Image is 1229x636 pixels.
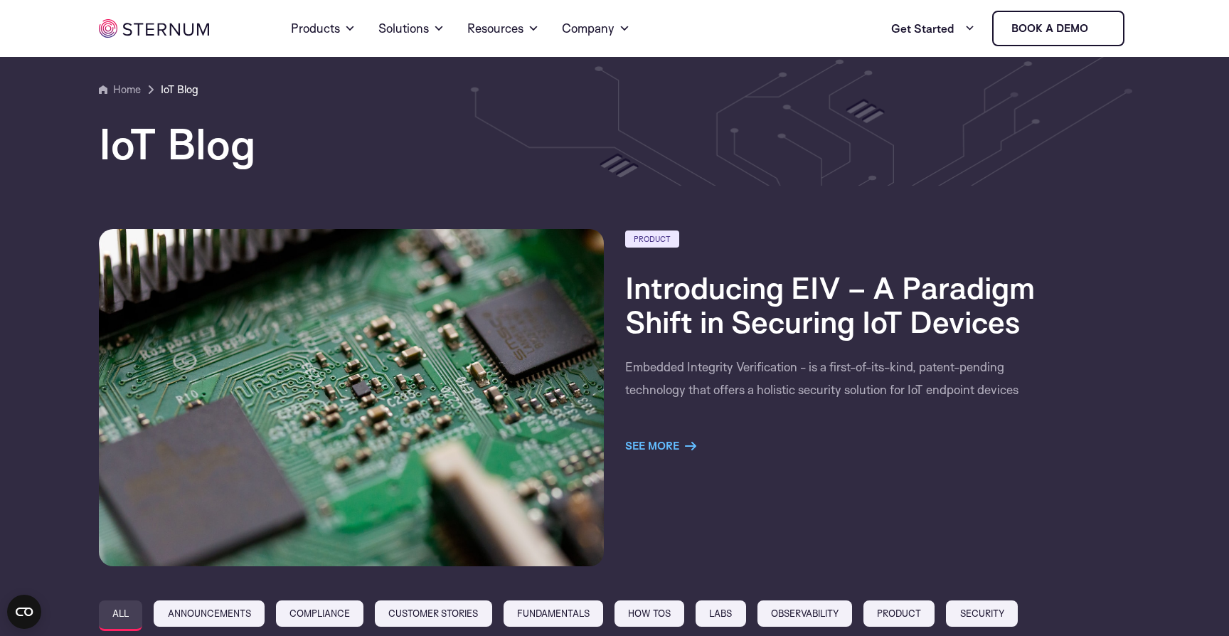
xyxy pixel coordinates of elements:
img: sternum iot [1094,23,1105,34]
a: How Tos [614,600,684,627]
img: sternum iot [99,19,209,38]
a: Product [625,230,679,248]
a: Book a demo [992,11,1124,46]
a: Observability [757,600,852,627]
a: Security [946,600,1017,627]
a: Fundamentals [504,600,603,627]
a: Resources [467,3,539,54]
h1: IoT Blog [99,121,1130,166]
a: Introducing EIV – A Paradigm Shift in Securing IoT Devices [625,268,1035,340]
img: Introducing EIV – A Paradigm Shift in Securing IoT Devices [99,229,604,566]
button: Open CMP widget [7,595,41,629]
a: Labs [696,600,745,627]
a: Customer Stories [375,600,491,627]
p: Embedded Integrity Verification - is a first-of-its-kind, patent-pending technology that offers a... [625,356,1043,401]
a: Home [99,81,141,98]
a: Company [562,3,630,54]
a: IoT Blog [161,81,198,98]
a: Compliance [276,600,363,627]
a: Products [291,3,356,54]
a: Solutions [378,3,445,54]
a: Announcements [154,600,264,627]
a: All [99,600,142,632]
a: See more [625,438,696,455]
a: Get Started [891,14,975,43]
a: Product [863,600,935,627]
